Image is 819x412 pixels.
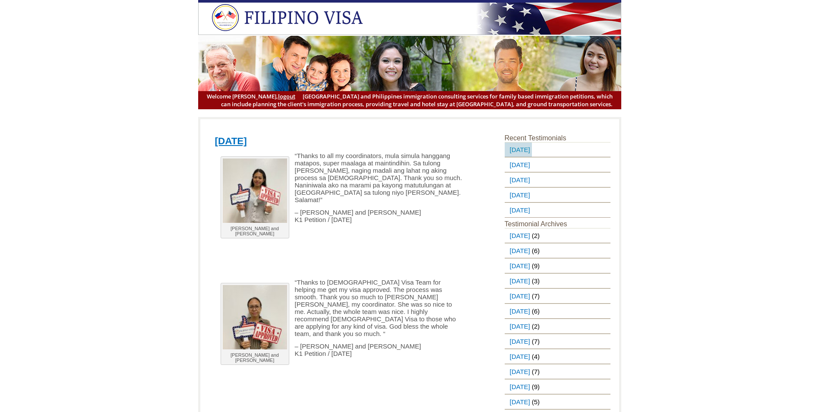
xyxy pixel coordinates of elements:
[505,228,532,243] a: [DATE]
[505,334,532,349] a: [DATE]
[505,273,610,288] li: (3)
[505,173,532,187] a: [DATE]
[505,349,532,364] a: [DATE]
[505,364,610,379] li: (7)
[215,152,463,203] p: “Thanks to all my coordinators, mula simula hanggang matapos, super maalaga at maintindihin. Sa t...
[278,92,295,100] a: logout
[207,92,295,100] span: Welcome [PERSON_NAME],
[223,226,287,236] p: [PERSON_NAME] and [PERSON_NAME]
[505,259,532,273] a: [DATE]
[505,304,532,318] a: [DATE]
[505,289,532,303] a: [DATE]
[295,209,421,223] span: – [PERSON_NAME] and [PERSON_NAME] K1 Petition / [DATE]
[505,143,532,157] a: [DATE]
[505,304,610,319] li: (6)
[505,319,532,333] a: [DATE]
[505,349,610,364] li: (4)
[505,380,532,394] a: [DATE]
[505,158,532,172] a: [DATE]
[505,274,532,288] a: [DATE]
[505,132,610,142] h3: Recent Testimonials
[505,244,532,258] a: [DATE]
[295,342,421,357] span: – [PERSON_NAME] and [PERSON_NAME] K1 Petition / [DATE]
[505,394,610,409] li: (5)
[505,188,532,202] a: [DATE]
[505,288,610,304] li: (7)
[505,203,532,217] a: [DATE]
[207,92,613,108] span: [GEOGRAPHIC_DATA] and Philippines immigration consulting services for family based immigration pe...
[223,285,287,349] img: Gregory and Joan
[505,334,610,349] li: (7)
[505,258,610,273] li: (9)
[223,158,287,223] img: Michael and Loida
[505,379,610,394] li: (9)
[505,228,610,243] li: (2)
[505,319,610,334] li: (2)
[215,136,247,146] a: [DATE]
[223,352,287,363] p: [PERSON_NAME] and [PERSON_NAME]
[505,364,532,379] a: [DATE]
[505,243,610,258] li: (6)
[505,218,610,228] h3: Testimonial Archives
[505,395,532,409] a: [DATE]
[215,279,463,337] p: “Thanks to [DEMOGRAPHIC_DATA] Visa Team for helping me get my visa approved. The process was smoo...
